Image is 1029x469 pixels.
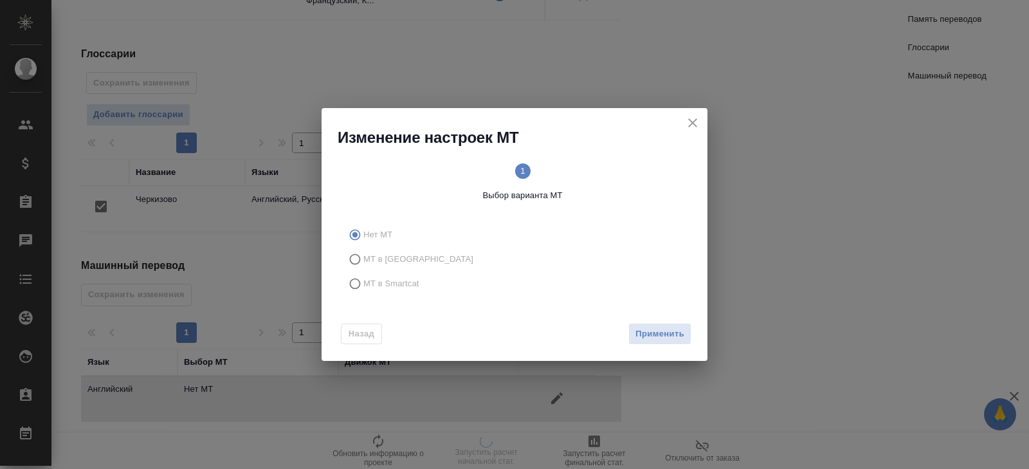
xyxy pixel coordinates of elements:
text: 1 [520,166,525,176]
span: Нет МТ [363,228,392,241]
span: Применить [635,327,684,342]
button: close [683,113,702,133]
h2: Изменение настроек МТ [338,127,707,148]
button: Применить [628,323,691,345]
span: Выбор варианта МТ [358,189,687,202]
span: МТ в Smartcat [363,277,419,290]
span: МТ в [GEOGRAPHIC_DATA] [363,253,473,266]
